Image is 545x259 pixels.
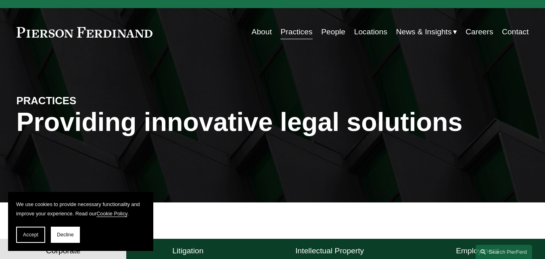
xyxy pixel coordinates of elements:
h4: Intellectual Property [295,246,364,256]
button: Accept [16,227,45,243]
a: Cookie Policy [96,211,127,217]
section: Cookie banner [8,192,153,251]
span: Accept [23,232,38,238]
span: Decline [57,232,74,238]
a: People [321,24,345,40]
span: News & Insights [396,25,452,39]
a: Careers [466,24,493,40]
h4: Employment [456,246,499,256]
a: About [252,24,272,40]
a: folder dropdown [396,24,457,40]
h1: Providing innovative legal solutions [17,107,529,137]
h4: Litigation [172,246,203,256]
a: Search this site [476,245,532,259]
p: We use cookies to provide necessary functionality and improve your experience. Read our . [16,200,145,219]
a: Contact [502,24,528,40]
a: Practices [280,24,312,40]
a: Locations [354,24,387,40]
h4: PRACTICES [17,94,144,107]
button: Decline [51,227,80,243]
